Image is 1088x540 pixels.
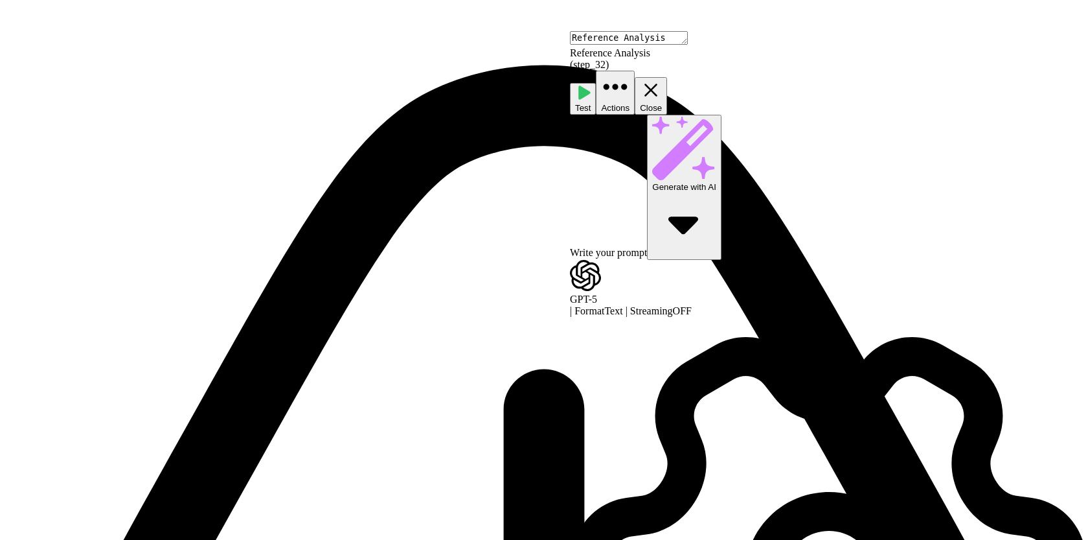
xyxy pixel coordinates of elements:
span: OFF [673,305,692,316]
button: Actions [596,71,635,115]
span: Generate with AI [652,182,716,192]
span: Actions [601,103,629,113]
textarea: Reference Analysis [570,31,688,45]
span: Close [640,103,662,113]
div: Write your prompt [570,115,1088,260]
span: ( step_32 ) [570,59,609,70]
div: Reference Analysis [570,47,1088,59]
span: | [623,305,630,316]
button: Test [570,83,596,114]
span: Streaming [630,305,673,316]
button: Generate with AI [647,115,721,260]
div: GPT-5 [570,294,1088,305]
span: Format [574,305,604,316]
span: Text [604,305,622,316]
button: Close [635,77,667,115]
span: Test [575,103,591,113]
